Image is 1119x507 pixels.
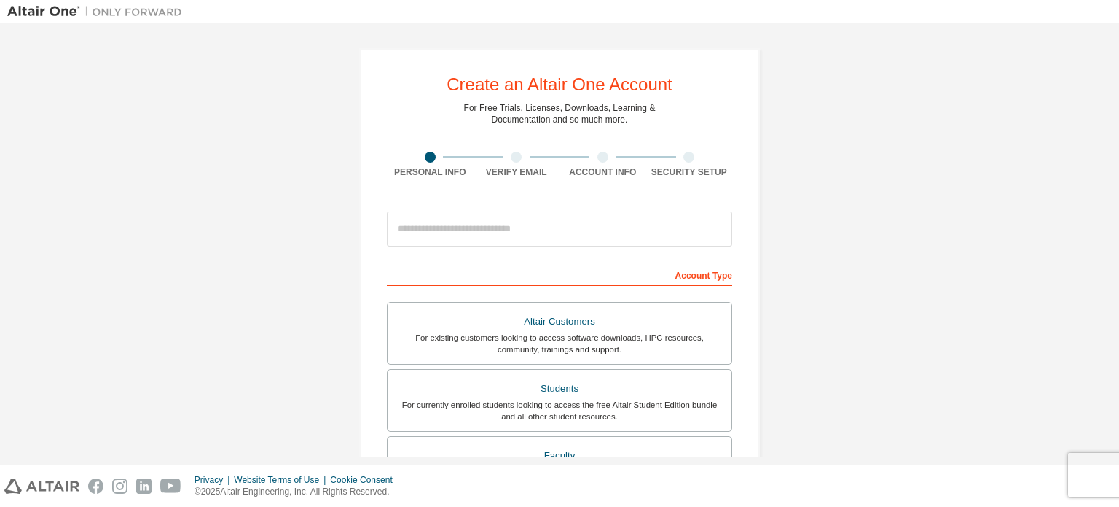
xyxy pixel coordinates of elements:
div: Website Terms of Use [234,474,330,486]
div: Security Setup [646,166,733,178]
div: For currently enrolled students looking to access the free Altair Student Edition bundle and all ... [396,399,723,422]
div: Privacy [195,474,234,486]
div: Cookie Consent [330,474,401,486]
div: Personal Info [387,166,474,178]
div: For existing customers looking to access software downloads, HPC resources, community, trainings ... [396,332,723,355]
div: Students [396,379,723,399]
img: altair_logo.svg [4,479,79,494]
div: Altair Customers [396,311,723,332]
p: © 2025 Altair Engineering, Inc. All Rights Reserved. [195,486,401,498]
img: Altair One [7,4,189,19]
img: youtube.svg [160,479,181,494]
div: Account Info [559,166,646,178]
img: instagram.svg [112,479,127,494]
div: Create an Altair One Account [447,76,672,93]
div: Faculty [396,446,723,466]
div: For Free Trials, Licenses, Downloads, Learning & Documentation and so much more. [464,102,656,125]
div: Account Type [387,263,732,286]
div: Verify Email [474,166,560,178]
img: facebook.svg [88,479,103,494]
img: linkedin.svg [136,479,152,494]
